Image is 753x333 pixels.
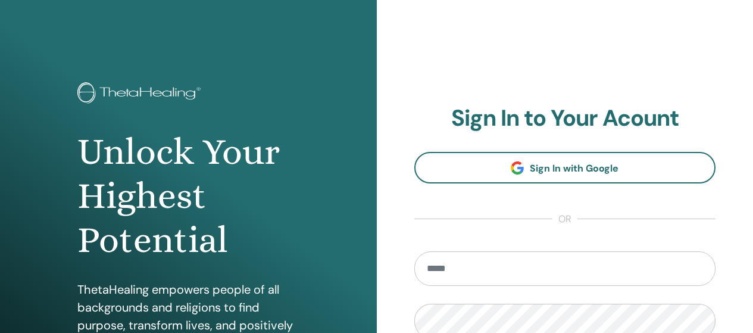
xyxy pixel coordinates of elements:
span: Sign In with Google [530,162,618,175]
span: or [552,212,577,226]
h1: Unlock Your Highest Potential [77,130,299,263]
a: Sign In with Google [414,152,716,183]
h2: Sign In to Your Acount [414,105,716,132]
